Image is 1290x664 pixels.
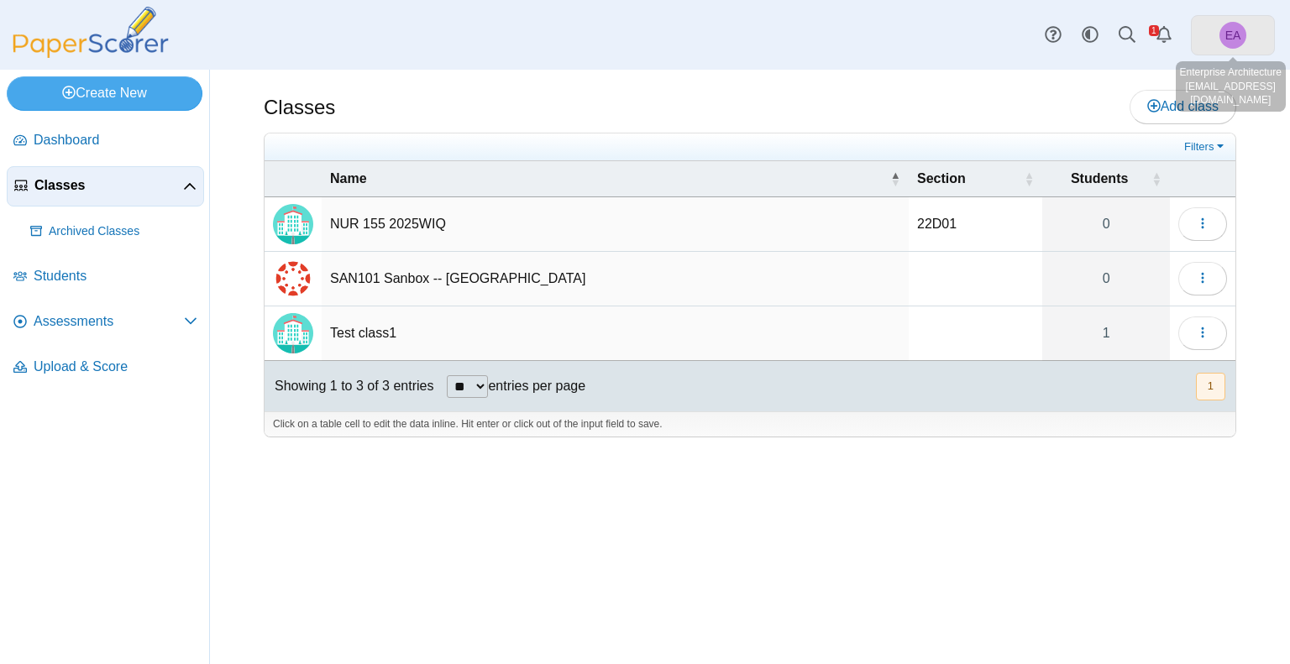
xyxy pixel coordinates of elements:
img: External class connected through Canvas [273,259,313,299]
a: Classes [7,166,204,207]
span: Upload & Score [34,358,197,376]
span: Name : Activate to invert sorting [890,170,900,187]
label: entries per page [488,379,585,393]
a: PaperScorer [7,46,175,60]
span: Section : Activate to sort [1024,170,1034,187]
span: Enterprise Architecture [1219,22,1246,49]
img: Locally created class [273,204,313,244]
a: Students [7,257,204,297]
span: Name [330,170,887,188]
a: 1 [1042,306,1170,360]
a: 0 [1042,252,1170,306]
a: Archived Classes [24,212,204,252]
td: NUR 155 2025WIQ [322,197,909,252]
div: Click on a table cell to edit the data inline. Hit enter or click out of the input field to save. [265,411,1235,437]
a: Enterprise Architecture [1191,15,1275,55]
a: Alerts [1146,17,1182,54]
img: PaperScorer [7,7,175,58]
a: Filters [1180,139,1231,155]
span: Enterprise Architecture [1225,29,1241,41]
td: SAN101 Sanbox -- [GEOGRAPHIC_DATA] [322,252,909,306]
span: Assessments [34,312,184,331]
a: Create New [7,76,202,110]
nav: pagination [1194,373,1225,400]
span: Section [917,170,1020,188]
span: Archived Classes [49,223,197,240]
div: Showing 1 to 3 of 3 entries [265,361,433,411]
span: Students [1051,170,1148,188]
span: Students : Activate to sort [1151,170,1162,187]
div: Enterprise Architecture [EMAIL_ADDRESS][DOMAIN_NAME] [1176,61,1287,112]
a: Add class [1130,90,1236,123]
h1: Classes [264,93,335,122]
span: Classes [34,176,183,195]
td: 22D01 [909,197,1042,252]
a: 0 [1042,197,1170,251]
span: Dashboard [34,131,197,149]
td: Test class1 [322,306,909,361]
a: Assessments [7,302,204,342]
button: 1 [1196,373,1225,400]
a: Upload & Score [7,348,204,388]
span: Students [34,267,197,285]
span: Add class [1147,99,1219,113]
img: Locally created class [273,313,313,353]
a: Dashboard [7,121,204,161]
